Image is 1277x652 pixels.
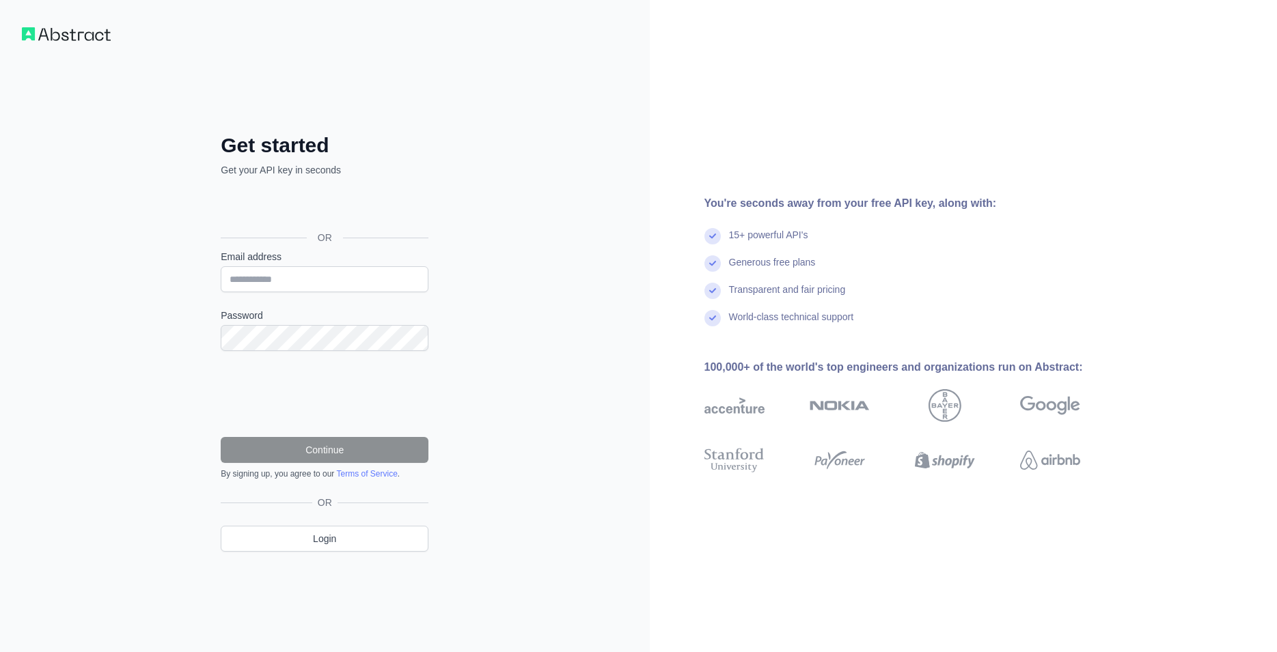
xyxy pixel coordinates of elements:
div: 100,000+ of the world's top engineers and organizations run on Abstract: [704,359,1124,375]
img: accenture [704,389,765,422]
img: bayer [929,389,961,422]
label: Password [221,309,428,322]
span: OR [307,231,343,244]
button: Continue [221,437,428,463]
div: 15+ powerful API's [729,228,808,255]
a: Terms of Service [336,469,397,479]
img: nokia [810,389,870,422]
div: Transparent and fair pricing [729,283,846,310]
iframe: Botão "Fazer login com o Google" [214,192,432,222]
div: By signing up, you agree to our . [221,468,428,479]
img: shopify [915,445,975,475]
img: airbnb [1020,445,1080,475]
p: Get your API key in seconds [221,163,428,177]
a: Login [221,526,428,552]
img: google [1020,389,1080,422]
img: Workflow [22,27,111,41]
div: World-class technical support [729,310,854,337]
iframe: reCAPTCHA [221,367,428,421]
img: check mark [704,310,721,326]
img: check mark [704,283,721,299]
img: stanford university [704,445,765,475]
img: payoneer [810,445,870,475]
h2: Get started [221,133,428,158]
label: Email address [221,250,428,264]
div: Fazer login com o Google. Abre em uma nova guia [221,192,426,222]
div: You're seconds away from your free API key, along with: [704,195,1124,212]
img: check mark [704,228,721,244]
span: OR [312,496,338,509]
div: Generous free plans [729,255,816,283]
img: check mark [704,255,721,272]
